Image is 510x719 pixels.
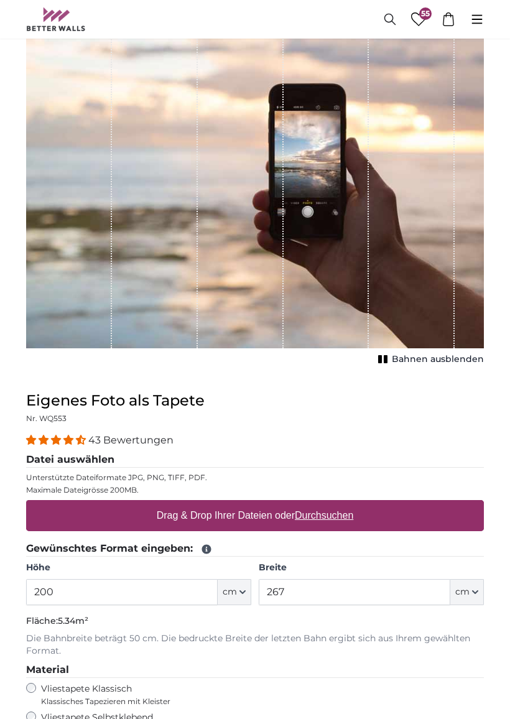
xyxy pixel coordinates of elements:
span: Klassisches Tapezieren mit Kleister [41,697,261,707]
p: Fläche: [26,616,484,628]
span: cm [223,587,237,599]
span: 55 [419,7,432,20]
button: cm [218,580,251,606]
label: Drag & Drop Ihrer Dateien oder [152,504,359,529]
img: Betterwalls [26,7,86,31]
span: cm [455,587,470,599]
span: 43 Bewertungen [88,435,174,447]
legend: Gewünschtes Format eingeben: [26,542,484,557]
u: Durchsuchen [295,511,353,521]
p: Die Bahnbreite beträgt 50 cm. Die bedruckte Breite der letzten Bahn ergibt sich aus Ihrem gewählt... [26,633,484,658]
span: 4.40 stars [26,435,88,447]
legend: Material [26,663,484,679]
legend: Datei auswählen [26,453,484,468]
div: 1 of 1 [26,6,484,369]
button: cm [450,580,484,606]
button: Bahnen ausblenden [374,351,484,369]
label: Höhe [26,562,251,575]
label: Breite [259,562,484,575]
h1: Eigenes Foto als Tapete [26,391,484,411]
span: Nr. WQ553 [26,414,67,424]
p: Maximale Dateigrösse 200MB. [26,486,484,496]
span: 5.34m² [58,616,88,627]
p: Unterstützte Dateiformate JPG, PNG, TIFF, PDF. [26,473,484,483]
span: Bahnen ausblenden [392,354,484,366]
label: Vliestapete Klassisch [41,684,261,707]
